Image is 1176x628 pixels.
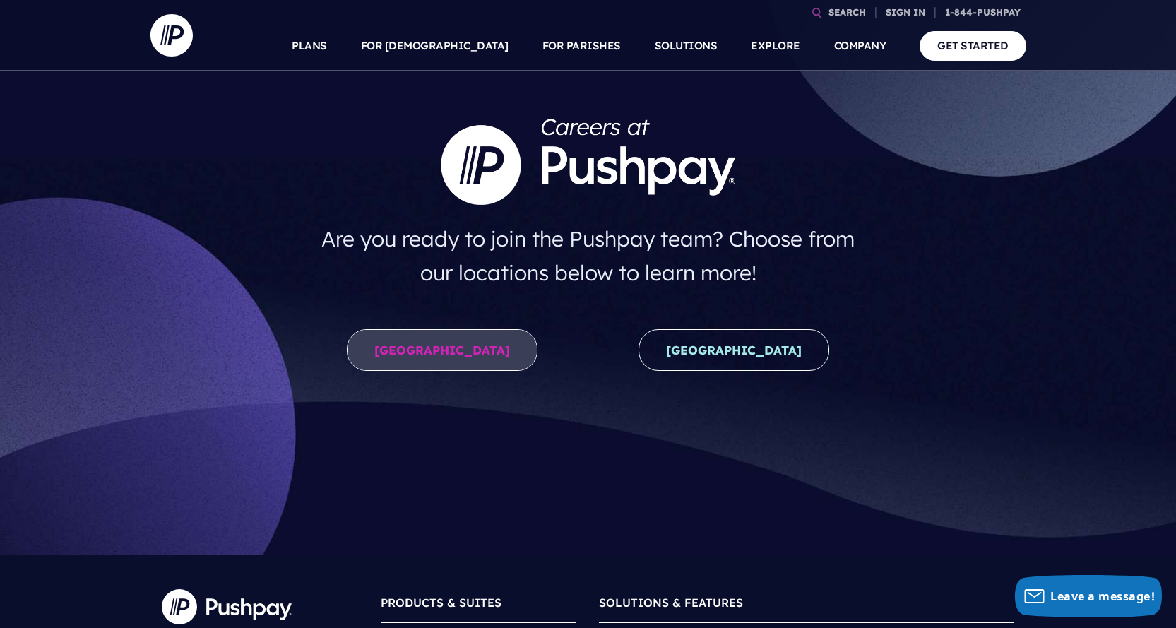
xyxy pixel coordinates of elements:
[1050,588,1155,604] span: Leave a message!
[920,31,1026,60] a: GET STARTED
[542,21,621,71] a: FOR PARISHES
[347,329,537,371] a: [GEOGRAPHIC_DATA]
[751,21,800,71] a: EXPLORE
[361,21,509,71] a: FOR [DEMOGRAPHIC_DATA]
[655,21,718,71] a: SOLUTIONS
[1015,575,1162,617] button: Leave a message!
[292,21,327,71] a: PLANS
[381,589,577,622] h6: PRODUCTS & SUITES
[307,216,869,295] h4: Are you ready to join the Pushpay team? Choose from our locations below to learn more!
[639,329,829,371] a: [GEOGRAPHIC_DATA]
[834,21,886,71] a: COMPANY
[599,589,1014,622] h6: SOLUTIONS & FEATURES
